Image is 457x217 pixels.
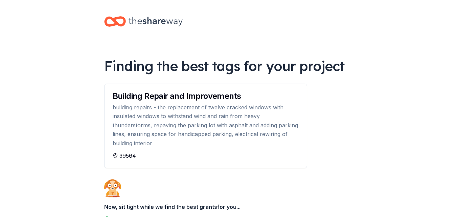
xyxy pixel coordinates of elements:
div: Finding the best tags for your project [104,57,353,75]
div: 39564 [113,152,299,160]
div: Now, sit tight while we find the best grants for you... [104,200,353,214]
div: building repairs - the replacement of twelve cracked windows with insulated windows to withstand ... [113,103,299,148]
img: Dog waiting patiently [104,179,121,197]
div: Building Repair and Improvements [113,92,299,100]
